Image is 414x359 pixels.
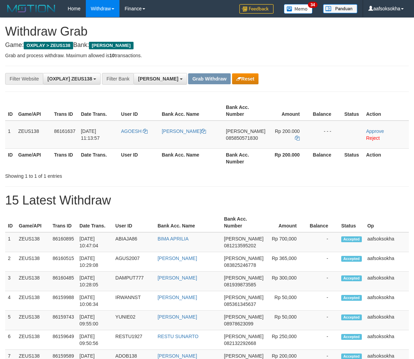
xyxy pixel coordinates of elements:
th: Balance [310,101,342,121]
td: [DATE] 09:55:00 [77,311,113,330]
span: [DATE] 11:13:57 [81,128,100,141]
td: - [307,291,338,311]
td: Rp 50,000 [266,291,307,311]
th: Bank Acc. Number [223,148,268,168]
td: ZEUS138 [16,232,50,252]
td: ABIAJA86 [113,232,155,252]
span: Copy 082132292668 to clipboard [224,341,256,346]
a: Reject [366,135,380,141]
span: [PERSON_NAME] [226,128,265,134]
td: 86160895 [50,232,77,252]
button: [PERSON_NAME] [134,73,187,85]
a: Copy 200000 to clipboard [295,135,300,141]
th: User ID [113,213,155,232]
th: Bank Acc. Number [223,101,268,121]
a: [PERSON_NAME] [158,314,197,320]
td: [DATE] 10:06:34 [77,291,113,311]
span: 86161637 [54,128,75,134]
span: Accepted [341,334,362,340]
th: User ID [118,148,159,168]
td: Rp 300,000 [266,272,307,291]
span: Copy 085850571830 to clipboard [226,135,258,141]
th: ID [5,213,16,232]
span: AGOESH [121,128,142,134]
td: - - - [310,121,342,149]
td: ZEUS138 [16,272,50,291]
td: 86159649 [50,330,77,350]
a: [PERSON_NAME] [158,295,197,300]
span: Copy 085361345637 to clipboard [224,301,256,307]
td: - [307,311,338,330]
td: ZEUS138 [16,311,50,330]
span: Copy 081213595202 to clipboard [224,243,256,248]
img: Feedback.jpg [239,4,274,14]
th: Balance [307,213,338,232]
span: [PERSON_NAME] [224,236,264,242]
th: Trans ID [51,148,78,168]
th: Bank Acc. Name [159,148,223,168]
th: Action [363,101,409,121]
td: AGUS2007 [113,252,155,272]
td: IRWANNST [113,291,155,311]
td: - [307,330,338,350]
td: 86160515 [50,252,77,272]
th: Bank Acc. Name [159,101,223,121]
span: Accepted [341,314,362,320]
td: Rp 50,000 [266,311,307,330]
a: BIMA APRILIA [158,236,188,242]
td: aafsoksokha [365,232,409,252]
img: panduan.png [323,4,357,13]
a: [PERSON_NAME] [158,256,197,261]
span: Accepted [341,295,362,301]
td: aafsoksokha [365,311,409,330]
td: DAMPUT777 [113,272,155,291]
td: aafsoksokha [365,291,409,311]
td: 1 [5,121,15,149]
td: - [307,252,338,272]
a: [PERSON_NAME] [158,353,197,359]
td: [DATE] 10:29:08 [77,252,113,272]
td: [DATE] 09:50:56 [77,330,113,350]
h1: Withdraw Grab [5,25,409,38]
span: Accepted [341,236,362,242]
a: Approve [366,128,384,134]
span: [PERSON_NAME] [138,76,178,82]
th: Game/API [15,101,51,121]
span: [PERSON_NAME] [89,42,133,49]
td: 1 [5,232,16,252]
td: 2 [5,252,16,272]
td: ZEUS138 [16,330,50,350]
span: [PERSON_NAME] [224,334,264,339]
strong: 10 [109,53,115,58]
span: [PERSON_NAME] [224,275,264,281]
th: Trans ID [51,101,78,121]
td: aafsoksokha [365,330,409,350]
th: ID [5,101,15,121]
button: Grab Withdraw [188,73,230,84]
td: 86159988 [50,291,77,311]
span: [PERSON_NAME] [224,295,264,300]
td: ZEUS138 [16,252,50,272]
th: User ID [118,101,159,121]
td: 5 [5,311,16,330]
th: Status [338,213,365,232]
span: Copy 083825246778 to clipboard [224,262,256,268]
span: [PERSON_NAME] [224,256,264,261]
img: Button%20Memo.svg [284,4,313,14]
p: Grab and process withdraw. Maximum allowed is transactions. [5,52,409,59]
span: OXPLAY > ZEUS138 [24,42,73,49]
th: Bank Acc. Number [221,213,266,232]
td: 86159743 [50,311,77,330]
span: Rp 200.000 [275,128,300,134]
th: Date Trans. [78,148,118,168]
span: [PERSON_NAME] [224,353,264,359]
th: Status [342,148,364,168]
td: 4 [5,291,16,311]
h4: Game: Bank: [5,42,409,49]
td: ZEUS138 [15,121,51,149]
span: 34 [308,2,317,8]
span: Accepted [341,256,362,262]
th: Amount [266,213,307,232]
button: Reset [232,73,258,84]
span: Copy 08978623099 to clipboard [224,321,254,326]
